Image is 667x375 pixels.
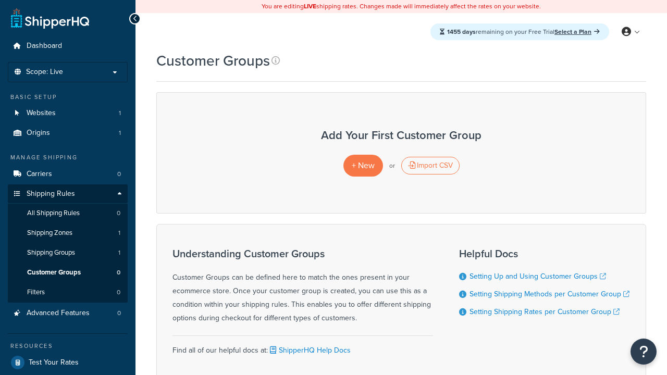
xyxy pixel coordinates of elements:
a: Filters 0 [8,283,128,302]
a: Origins 1 [8,123,128,143]
a: Dashboard [8,36,128,56]
li: Shipping Rules [8,184,128,303]
a: ShipperHQ Home [11,8,89,29]
span: Scope: Live [26,68,63,77]
li: Customer Groups [8,263,128,282]
li: Websites [8,104,128,123]
span: 0 [117,309,121,318]
li: Shipping Groups [8,243,128,262]
h3: Add Your First Customer Group [167,129,635,142]
b: LIVE [304,2,316,11]
a: Shipping Rules [8,184,128,204]
h3: Understanding Customer Groups [172,248,433,259]
span: Origins [27,129,50,137]
span: Advanced Features [27,309,90,318]
div: remaining on your Free Trial [430,23,609,40]
span: Dashboard [27,42,62,51]
a: Setting Shipping Methods per Customer Group [470,289,629,299]
li: Origins [8,123,128,143]
div: Customer Groups can be defined here to match the ones present in your ecommerce store. Once your ... [172,248,433,325]
div: Resources [8,342,128,351]
span: 0 [117,170,121,179]
a: Advanced Features 0 [8,304,128,323]
span: Filters [27,288,45,297]
span: 0 [117,209,120,218]
span: Shipping Groups [27,248,75,257]
span: 0 [117,288,120,297]
span: Shipping Rules [27,190,75,198]
a: + New [343,155,383,176]
span: 1 [118,248,120,257]
li: All Shipping Rules [8,204,128,223]
h1: Customer Groups [156,51,270,71]
span: 1 [119,129,121,137]
a: ShipperHQ Help Docs [268,345,351,356]
a: Shipping Groups 1 [8,243,128,262]
span: Customer Groups [27,268,81,277]
div: Find all of our helpful docs at: [172,335,433,357]
span: 0 [117,268,120,277]
a: Test Your Rates [8,353,128,372]
li: Carriers [8,165,128,184]
span: Websites [27,109,56,118]
div: Basic Setup [8,93,128,102]
a: Websites 1 [8,104,128,123]
span: 1 [119,109,121,118]
strong: 1455 days [447,27,476,36]
a: Select a Plan [554,27,600,36]
span: All Shipping Rules [27,209,80,218]
div: Manage Shipping [8,153,128,162]
li: Shipping Zones [8,223,128,243]
a: Setting Up and Using Customer Groups [470,271,606,282]
h3: Helpful Docs [459,248,629,259]
li: Advanced Features [8,304,128,323]
span: Carriers [27,170,52,179]
button: Open Resource Center [631,339,657,365]
li: Filters [8,283,128,302]
span: + New [352,159,375,171]
span: Shipping Zones [27,229,72,238]
a: Carriers 0 [8,165,128,184]
a: All Shipping Rules 0 [8,204,128,223]
span: 1 [118,229,120,238]
div: Import CSV [401,157,460,174]
span: Test Your Rates [29,358,79,367]
a: Shipping Zones 1 [8,223,128,243]
a: Customer Groups 0 [8,263,128,282]
a: Setting Shipping Rates per Customer Group [470,306,620,317]
p: or [389,158,395,173]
